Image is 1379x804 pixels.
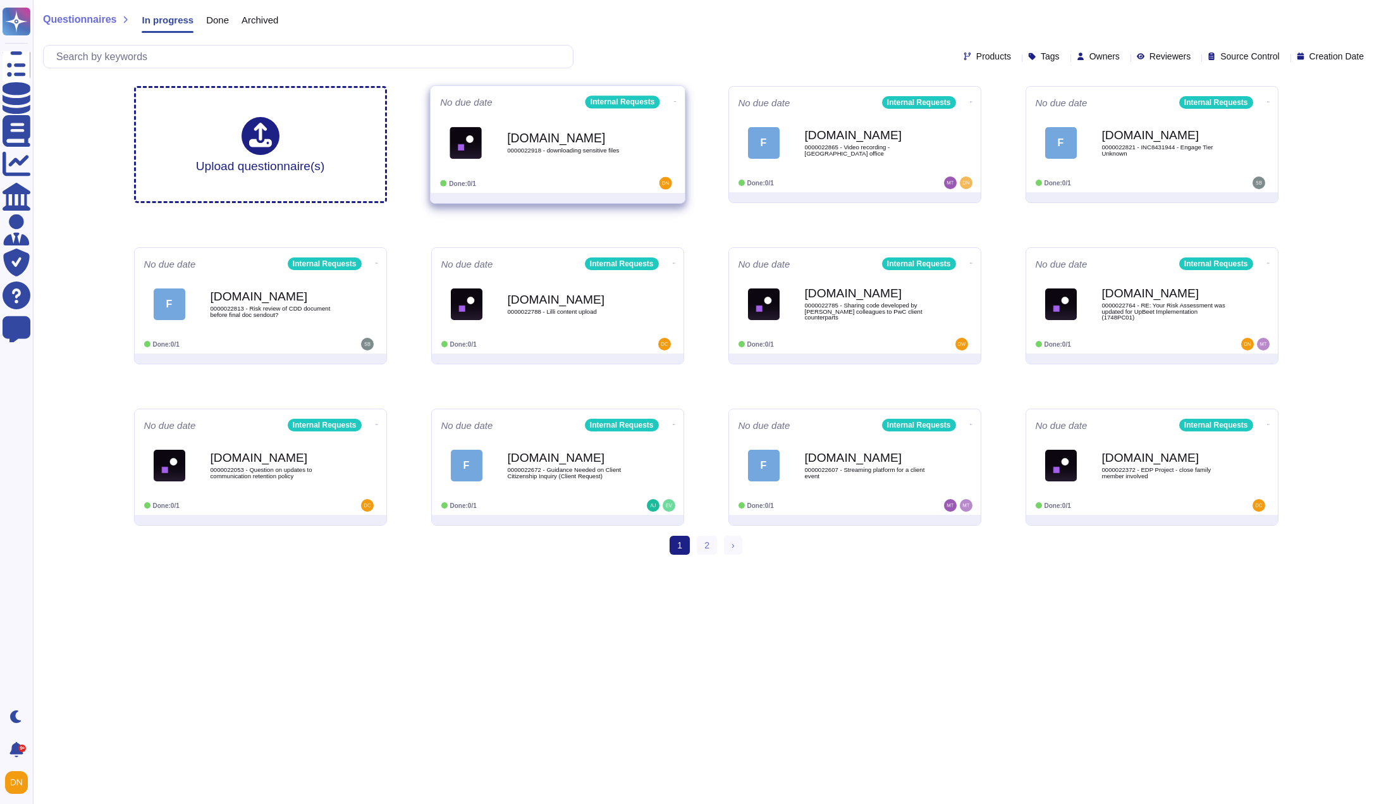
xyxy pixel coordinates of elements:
[805,452,931,464] b: [DOMAIN_NAME]
[739,259,790,269] span: No due date
[508,294,634,306] b: [DOMAIN_NAME]
[5,771,28,794] img: user
[1309,52,1364,61] span: Creation Date
[658,338,671,350] img: user
[1045,127,1077,159] div: F
[1179,96,1253,109] div: Internal Requests
[507,132,635,144] b: [DOMAIN_NAME]
[960,499,972,512] img: user
[659,177,671,190] img: user
[441,421,493,430] span: No due date
[206,15,229,25] span: Done
[288,419,362,431] div: Internal Requests
[196,117,325,172] div: Upload questionnaire(s)
[882,96,956,109] div: Internal Requests
[1102,452,1229,464] b: [DOMAIN_NAME]
[211,467,337,479] span: 0000022053 - Question on updates to communication retention policy
[1257,338,1270,350] img: user
[1149,52,1191,61] span: Reviewers
[585,96,659,108] div: Internal Requests
[449,180,476,187] span: Done: 0/1
[955,338,968,350] img: user
[663,499,675,512] img: user
[450,341,477,348] span: Done: 0/1
[805,144,931,156] span: 0000022865 - Video recording - [GEOGRAPHIC_DATA] office
[450,127,482,159] img: Logo
[585,257,659,270] div: Internal Requests
[211,452,337,464] b: [DOMAIN_NAME]
[748,450,780,481] div: F
[1045,288,1077,320] img: Logo
[670,536,690,555] span: 1
[805,467,931,479] span: 0000022607 - Streaming platform for a client event
[1045,180,1071,187] span: Done: 0/1
[154,288,185,320] div: F
[18,745,26,752] div: 9+
[1102,144,1229,156] span: 0000022821 - INC8431944 - Engage Tier Unknown
[805,302,931,321] span: 0000022785 - Sharing code developed by [PERSON_NAME] colleagues to PwC client counterparts
[1041,52,1060,61] span: Tags
[747,180,774,187] span: Done: 0/1
[1036,421,1088,430] span: No due date
[1045,450,1077,481] img: Logo
[288,257,362,270] div: Internal Requests
[1253,176,1265,189] img: user
[805,129,931,141] b: [DOMAIN_NAME]
[451,450,482,481] div: F
[882,419,956,431] div: Internal Requests
[748,127,780,159] div: F
[1253,499,1265,512] img: user
[451,288,482,320] img: Logo
[441,259,493,269] span: No due date
[882,257,956,270] div: Internal Requests
[154,450,185,481] img: Logo
[153,502,180,509] span: Done: 0/1
[43,15,116,25] span: Questionnaires
[508,467,634,479] span: 0000022672 - Guidance Needed on Client Citizenship Inquiry (Client Request)
[1102,287,1229,299] b: [DOMAIN_NAME]
[647,499,659,512] img: user
[1241,338,1254,350] img: user
[747,502,774,509] span: Done: 0/1
[153,341,180,348] span: Done: 0/1
[1220,52,1279,61] span: Source Control
[1102,129,1229,141] b: [DOMAIN_NAME]
[211,306,337,318] span: 0000022813 - Risk review of CDD document before final doc sendout?
[585,419,659,431] div: Internal Requests
[747,341,774,348] span: Done: 0/1
[507,147,635,154] span: 0000022918 - downloading sensitive files
[960,176,972,189] img: user
[1102,302,1229,321] span: 0000022764 - RE: Your Risk Assessment was updated for UpBeet Implementation (1748PC01)
[450,502,477,509] span: Done: 0/1
[748,288,780,320] img: Logo
[1036,259,1088,269] span: No due date
[976,52,1011,61] span: Products
[440,97,493,107] span: No due date
[144,259,196,269] span: No due date
[1036,98,1088,108] span: No due date
[3,769,37,796] button: user
[508,309,634,315] span: 0000022788 - Lilli content upload
[944,499,957,512] img: user
[697,536,717,555] a: 2
[508,452,634,464] b: [DOMAIN_NAME]
[1179,419,1253,431] div: Internal Requests
[1102,467,1229,479] span: 0000022372 - EDP Project - close family member involved
[361,338,374,350] img: user
[242,15,278,25] span: Archived
[142,15,193,25] span: In progress
[144,421,196,430] span: No due date
[1179,257,1253,270] div: Internal Requests
[361,499,374,512] img: user
[1045,502,1071,509] span: Done: 0/1
[944,176,957,189] img: user
[732,540,735,550] span: ›
[1045,341,1071,348] span: Done: 0/1
[739,98,790,108] span: No due date
[50,46,573,68] input: Search by keywords
[805,287,931,299] b: [DOMAIN_NAME]
[739,421,790,430] span: No due date
[211,290,337,302] b: [DOMAIN_NAME]
[1089,52,1120,61] span: Owners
